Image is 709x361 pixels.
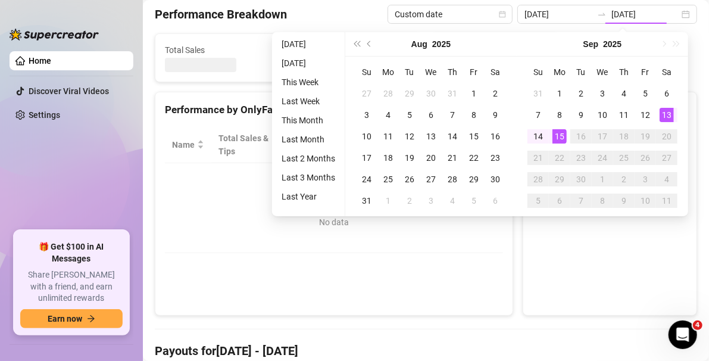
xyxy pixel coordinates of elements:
span: Chat Conversion [431,132,486,158]
span: calendar [499,11,506,18]
th: Sales / Hour [363,127,424,163]
a: Home [29,56,51,66]
span: 🎁 Get $100 in AI Messages [20,241,123,264]
th: Total Sales & Tips [211,127,286,163]
span: Name [172,138,195,151]
span: Earn now [48,314,82,323]
th: Chat Conversion [424,127,503,163]
span: Sales / Hour [370,132,407,158]
a: Discover Viral Videos [29,86,109,96]
input: Start date [524,8,592,21]
div: Performance by OnlyFans Creator [165,102,503,118]
button: Earn nowarrow-right [20,309,123,328]
span: to [597,10,607,19]
div: Est. Hours Worked [293,132,346,158]
span: Total Sales & Tips [218,132,269,158]
div: No data [177,216,491,229]
div: Sales by OnlyFans Creator [533,102,687,118]
a: Settings [29,110,60,120]
span: 4 [693,320,702,330]
th: Name [165,127,211,163]
span: Custom date [395,5,505,23]
span: arrow-right [87,315,95,323]
span: Messages Sent [441,43,549,57]
input: End date [611,8,679,21]
h4: Payouts for [DATE] - [DATE] [155,343,697,359]
img: logo-BBDzfeDw.svg [10,29,99,41]
span: Active Chats [303,43,411,57]
span: Total Sales [165,43,273,57]
span: swap-right [597,10,607,19]
iframe: Intercom live chat [669,320,697,349]
h4: Performance Breakdown [155,6,287,23]
span: Share [PERSON_NAME] with a friend, and earn unlimited rewards [20,269,123,304]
